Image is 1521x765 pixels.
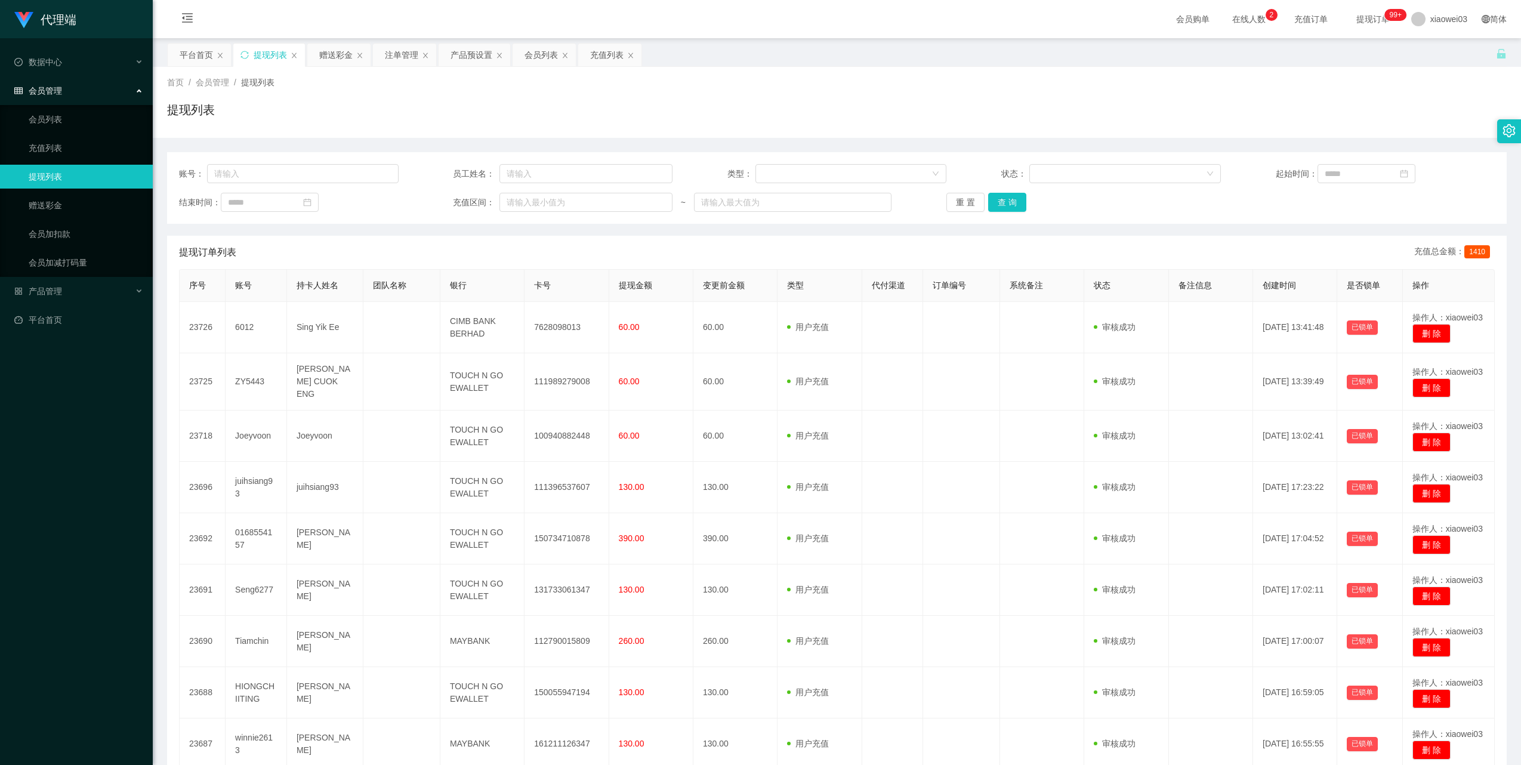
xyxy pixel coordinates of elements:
[287,616,364,667] td: [PERSON_NAME]
[1178,280,1212,290] span: 备注信息
[1094,687,1136,697] span: 审核成功
[1253,565,1337,616] td: [DATE] 17:02:11
[1412,484,1451,503] button: 删 除
[1010,280,1043,290] span: 系统备注
[29,165,143,189] a: 提现列表
[619,533,644,543] span: 390.00
[196,78,229,87] span: 会员管理
[1094,585,1136,594] span: 审核成功
[1266,9,1278,21] sup: 2
[693,302,778,353] td: 60.00
[287,462,364,513] td: juihsiang93
[14,14,76,24] a: 代理端
[179,196,221,209] span: 结束时间：
[451,44,492,66] div: 产品预设置
[453,196,499,209] span: 充值区间：
[207,164,399,183] input: 请输入
[525,565,609,616] td: 131733061347
[627,52,634,59] i: 图标: close
[1412,524,1483,533] span: 操作人：xiaowei03
[440,462,525,513] td: TOUCH N GO EWALLET
[693,565,778,616] td: 130.00
[14,58,23,66] i: 图标: check-circle-o
[226,565,287,616] td: Seng6277
[787,431,829,440] span: 用户充值
[1276,168,1318,180] span: 起始时间：
[226,616,287,667] td: Tiamchin
[1412,280,1429,290] span: 操作
[297,280,338,290] span: 持卡人姓名
[1503,124,1516,137] i: 图标: setting
[496,52,503,59] i: 图标: close
[1412,535,1451,554] button: 删 除
[14,86,62,95] span: 会员管理
[167,101,215,119] h1: 提现列表
[440,667,525,718] td: TOUCH N GO EWALLET
[180,616,226,667] td: 23690
[167,78,184,87] span: 首页
[693,513,778,565] td: 390.00
[525,513,609,565] td: 150734710878
[1269,9,1273,21] p: 2
[1347,429,1378,443] button: 已锁单
[932,170,939,178] i: 图标: down
[1412,729,1483,739] span: 操作人：xiaowei03
[619,482,644,492] span: 130.00
[1347,737,1378,751] button: 已锁单
[1347,634,1378,649] button: 已锁单
[29,136,143,160] a: 充值列表
[180,513,226,565] td: 23692
[1414,245,1495,260] div: 充值总金额：
[373,280,406,290] span: 团队名称
[287,667,364,718] td: [PERSON_NAME]
[226,302,287,353] td: 6012
[534,280,551,290] span: 卡号
[499,164,672,183] input: 请输入
[1253,302,1337,353] td: [DATE] 13:41:48
[1412,638,1451,657] button: 删 除
[619,687,644,697] span: 130.00
[787,585,829,594] span: 用户充值
[1412,627,1483,636] span: 操作人：xiaowei03
[1253,353,1337,411] td: [DATE] 13:39:49
[41,1,76,39] h1: 代理端
[29,251,143,274] a: 会员加减打码量
[1350,15,1396,23] span: 提现订单
[525,353,609,411] td: 111989279008
[180,302,226,353] td: 23726
[287,353,364,411] td: [PERSON_NAME] CUOK ENG
[1347,480,1378,495] button: 已锁单
[385,44,418,66] div: 注单管理
[240,51,249,59] i: 图标: sync
[1385,9,1406,21] sup: 1205
[180,565,226,616] td: 23691
[29,107,143,131] a: 会员列表
[440,353,525,411] td: TOUCH N GO EWALLET
[1253,667,1337,718] td: [DATE] 16:59:05
[693,616,778,667] td: 260.00
[1094,482,1136,492] span: 审核成功
[422,52,429,59] i: 图标: close
[693,411,778,462] td: 60.00
[180,462,226,513] td: 23696
[1412,421,1483,431] span: 操作人：xiaowei03
[1347,320,1378,335] button: 已锁单
[180,411,226,462] td: 23718
[287,302,364,353] td: Sing Yik Ee
[14,286,62,296] span: 产品管理
[1094,377,1136,386] span: 审核成功
[787,322,829,332] span: 用户充值
[787,636,829,646] span: 用户充值
[291,52,298,59] i: 图标: close
[453,168,499,180] span: 员工姓名：
[189,280,206,290] span: 序号
[1412,575,1483,585] span: 操作人：xiaowei03
[1412,473,1483,482] span: 操作人：xiaowei03
[694,193,892,212] input: 请输入最大值为
[356,52,363,59] i: 图标: close
[1412,378,1451,397] button: 删 除
[14,87,23,95] i: 图标: table
[440,302,525,353] td: CIMB BANK BERHAD
[1094,280,1110,290] span: 状态
[1412,313,1483,322] span: 操作人：xiaowei03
